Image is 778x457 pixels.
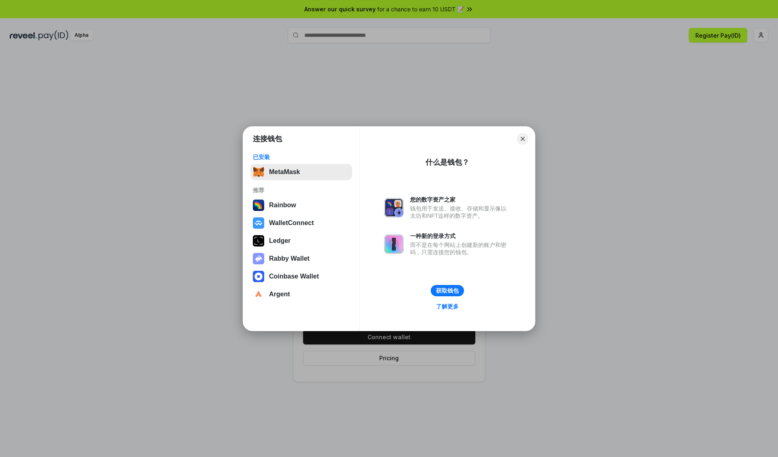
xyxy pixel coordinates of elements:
[250,215,352,231] button: WalletConnect
[250,197,352,213] button: Rainbow
[269,291,290,298] div: Argent
[253,235,264,247] img: svg+xml,%3Csvg%20xmlns%3D%22http%3A%2F%2Fwww.w3.org%2F2000%2Fsvg%22%20width%3D%2228%22%20height%3...
[436,303,459,310] div: 了解更多
[269,255,310,262] div: Rabby Wallet
[253,134,282,144] h1: 连接钱包
[253,187,350,194] div: 推荐
[253,200,264,211] img: svg+xml,%3Csvg%20width%3D%22120%22%20height%3D%22120%22%20viewBox%3D%220%200%20120%20120%22%20fil...
[253,253,264,264] img: svg+xml,%3Csvg%20xmlns%3D%22http%3A%2F%2Fwww.w3.org%2F2000%2Fsvg%22%20fill%3D%22none%22%20viewBox...
[250,164,352,180] button: MetaMask
[250,251,352,267] button: Rabby Wallet
[269,219,314,227] div: WalletConnect
[253,289,264,300] img: svg+xml,%3Csvg%20width%3D%2228%22%20height%3D%2228%22%20viewBox%3D%220%200%2028%2028%22%20fill%3D...
[253,153,350,161] div: 已安装
[253,166,264,178] img: svg+xml,%3Csvg%20fill%3D%22none%22%20height%3D%2233%22%20viewBox%3D%220%200%2035%2033%22%20width%...
[431,285,464,296] button: 获取钱包
[384,234,404,254] img: svg+xml,%3Csvg%20xmlns%3D%22http%3A%2F%2Fwww.w3.org%2F2000%2Fsvg%22%20fill%3D%22none%22%20viewBox...
[410,205,511,219] div: 钱包用于发送、接收、存储和显示像以太坊和NFT这样的数字资产。
[269,273,319,280] div: Coinbase Wallet
[410,232,511,240] div: 一种新的登录方式
[269,237,291,244] div: Ledger
[253,271,264,282] img: svg+xml,%3Csvg%20width%3D%2228%22%20height%3D%2228%22%20viewBox%3D%220%200%2028%2028%22%20fill%3D...
[269,168,300,176] div: MetaMask
[253,217,264,229] img: svg+xml,%3Csvg%20width%3D%2228%22%20height%3D%2228%22%20viewBox%3D%220%200%2028%2028%22%20fill%3D...
[431,301,464,312] a: 了解更多
[425,157,469,167] div: 什么是钱包？
[384,198,404,217] img: svg+xml,%3Csvg%20xmlns%3D%22http%3A%2F%2Fwww.w3.org%2F2000%2Fsvg%22%20fill%3D%22none%22%20viewBox...
[436,287,459,294] div: 获取钱包
[250,286,352,302] button: Argent
[517,133,528,145] button: Close
[250,268,352,285] button: Coinbase Wallet
[410,241,511,256] div: 而不是在每个网站上创建新的账户和密码，只需连接您的钱包。
[269,202,296,209] div: Rainbow
[250,233,352,249] button: Ledger
[410,196,511,203] div: 您的数字资产之家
